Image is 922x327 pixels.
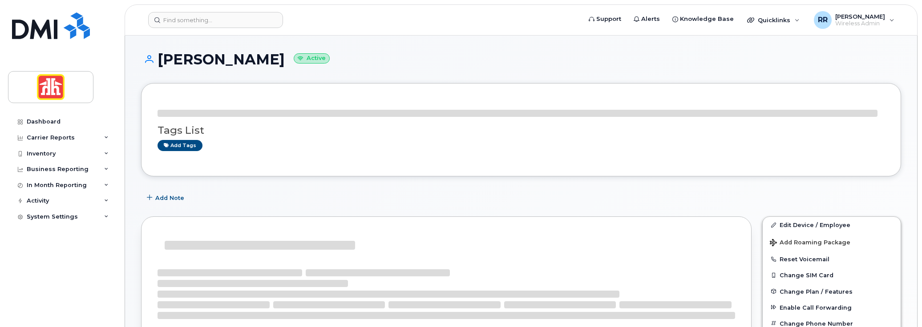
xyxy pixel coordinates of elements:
h1: [PERSON_NAME] [141,52,901,67]
h3: Tags List [158,125,885,136]
a: Edit Device / Employee [763,217,901,233]
span: Enable Call Forwarding [780,304,852,311]
span: Add Note [155,194,184,202]
span: Add Roaming Package [770,239,850,247]
button: Add Note [141,190,192,206]
small: Active [294,53,330,64]
span: Change Plan / Features [780,288,853,295]
button: Reset Voicemail [763,251,901,267]
button: Change Plan / Features [763,283,901,299]
a: Add tags [158,140,202,151]
button: Enable Call Forwarding [763,299,901,315]
button: Change SIM Card [763,267,901,283]
button: Add Roaming Package [763,233,901,251]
